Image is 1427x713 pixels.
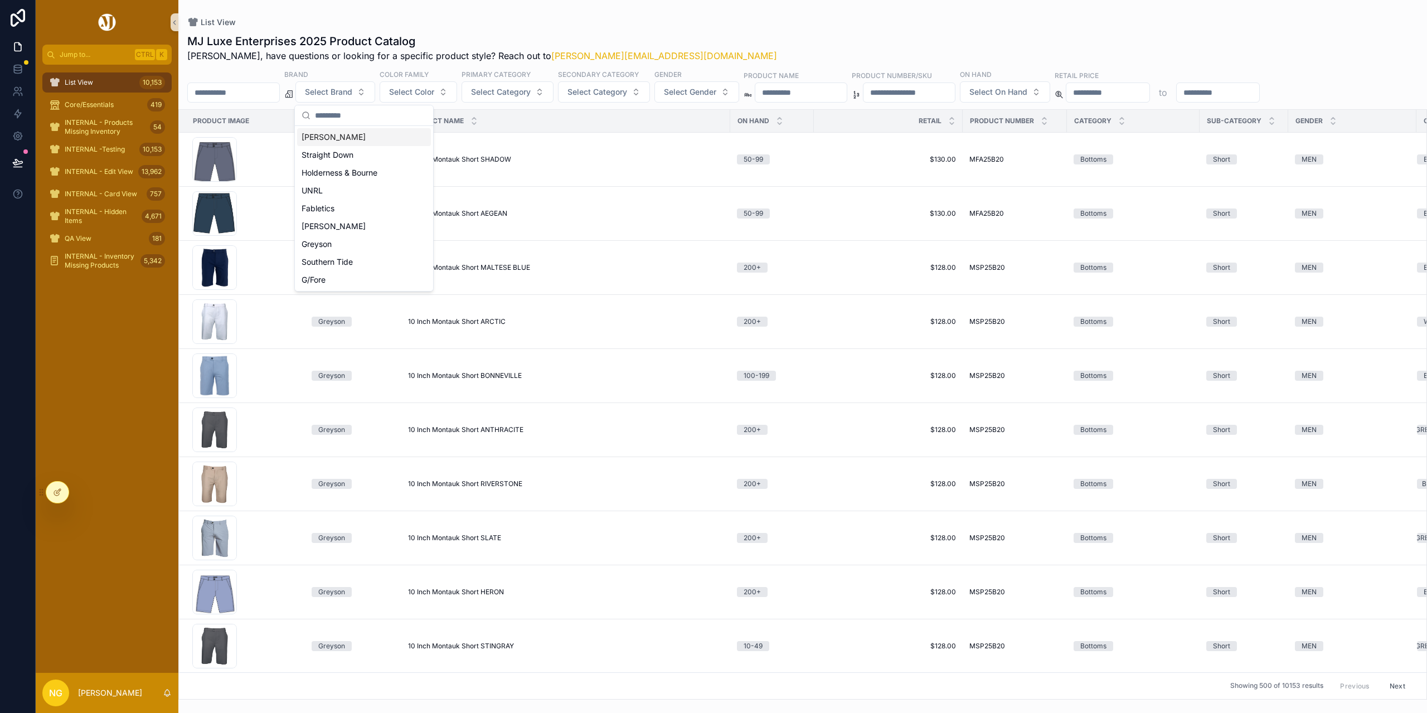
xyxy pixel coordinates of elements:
a: $128.00 [821,642,956,651]
a: MSP25B20 [969,263,1060,272]
div: Bottoms [1080,479,1106,489]
div: Greyson [318,533,345,543]
div: Short [1213,641,1230,651]
a: Short [1206,371,1282,381]
span: $128.00 [821,479,956,488]
div: Greyson [318,587,345,597]
a: Greyson [312,425,395,435]
a: MEN [1295,317,1410,327]
div: Short [1213,587,1230,597]
div: 13,962 [138,165,165,178]
div: Greyson [318,425,345,435]
div: Holderness & Bourne [297,164,431,182]
span: Select Gender [664,86,716,98]
a: Bottoms [1074,154,1193,164]
a: 200+ [737,533,807,543]
div: scrollable content [36,65,178,285]
a: Greyson [312,479,395,489]
div: MEN [1302,371,1317,381]
div: MEN [1302,533,1317,543]
span: Select Category [567,86,627,98]
a: Short [1206,479,1282,489]
a: $128.00 [821,371,956,380]
a: $128.00 [821,588,956,596]
a: MEN [1295,479,1410,489]
a: List View [187,17,236,28]
a: MSP25B20 [969,479,1060,488]
div: 181 [149,232,165,245]
a: Short [1206,587,1282,597]
a: MSP25B20 [969,371,1060,380]
a: 10 Inch Montauk Short SHADOW [408,155,724,164]
a: QA View181 [42,229,172,249]
span: Sub-Category [1207,117,1261,125]
label: Product Number/SKU [852,70,932,80]
a: $128.00 [821,317,956,326]
div: Bottoms [1080,208,1106,219]
div: Fabletics [297,200,431,217]
a: 10 Inch Montauk Short STINGRAY [408,642,724,651]
a: MEN [1295,587,1410,597]
span: Retail [919,117,941,125]
span: INTERNAL - Edit View [65,167,133,176]
span: 10 Inch Montauk Short ANTHRACITE [408,425,523,434]
div: Southern Tide [297,253,431,271]
span: Select Brand [305,86,352,98]
a: Bottoms [1074,533,1193,543]
a: MSP25B20 [969,588,1060,596]
a: INTERNAL - Card View757 [42,184,172,204]
button: Jump to...CtrlK [42,45,172,65]
span: 10 Inch Montauk Short ARCTIC [408,317,506,326]
span: 10 Inch Montauk Short BONNEVILLE [408,371,522,380]
a: Bottoms [1074,587,1193,597]
a: 50-99 [737,154,807,164]
span: [PERSON_NAME], have questions or looking for a specific product style? Reach out to [187,49,777,62]
button: Select Button [380,81,457,103]
div: 419 [147,98,165,111]
div: Short [1213,154,1230,164]
div: Short [1213,263,1230,273]
span: INTERNAL - Hidden Items [65,207,137,225]
span: Product Image [193,117,249,125]
div: Short [1213,371,1230,381]
a: 10 Inch Montauk Short ANTHRACITE [408,425,724,434]
span: 10 Inch Montauk Short AEGEAN [408,209,507,218]
div: G/Fore [297,271,431,289]
a: MFA25B20 [969,209,1060,218]
div: MEN [1302,641,1317,651]
div: 200+ [744,263,761,273]
span: $130.00 [821,155,956,164]
a: Bottoms [1074,641,1193,651]
span: K [157,50,166,59]
button: Select Button [558,81,650,103]
span: MSP25B20 [969,263,1005,272]
a: Short [1206,317,1282,327]
span: $128.00 [821,263,956,272]
span: NG [49,686,62,700]
div: 50-99 [744,208,763,219]
label: Brand [284,69,308,79]
a: 100-199 [737,371,807,381]
button: Select Button [462,81,554,103]
a: INTERNAL - Products Missing Inventory54 [42,117,172,137]
a: MEN [1295,425,1410,435]
span: Select Color [389,86,434,98]
a: 10 Inch Montauk Short SLATE [408,533,724,542]
a: MSP25B20 [969,533,1060,542]
div: MEN [1302,154,1317,164]
span: INTERNAL -Testing [65,145,125,154]
a: 200+ [737,263,807,273]
a: Short [1206,425,1282,435]
span: MSP25B20 [969,317,1005,326]
div: Short [1213,208,1230,219]
a: MEN [1295,371,1410,381]
button: Select Button [654,81,739,103]
span: 10 Inch Montauk Short HERON [408,588,504,596]
span: MSP25B20 [969,479,1005,488]
div: Short [1213,533,1230,543]
a: MFA25B20 [969,155,1060,164]
div: Suggestions [295,126,433,291]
